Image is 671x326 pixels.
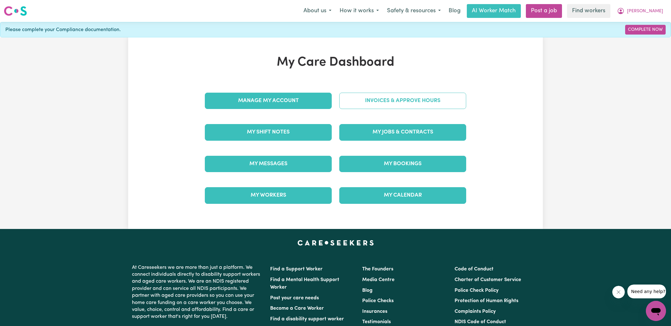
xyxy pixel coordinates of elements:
a: My Messages [205,156,332,172]
a: My Shift Notes [205,124,332,140]
a: Media Centre [362,277,395,282]
button: Safety & resources [383,4,445,18]
a: AI Worker Match [467,4,521,18]
a: Find workers [567,4,610,18]
iframe: Message from company [627,285,666,298]
a: Post a job [526,4,562,18]
a: Complaints Policy [455,309,496,314]
a: Careseekers logo [4,4,27,18]
a: Charter of Customer Service [455,277,521,282]
a: Post your care needs [270,296,319,301]
iframe: Close message [612,286,625,298]
a: Find a disability support worker [270,317,344,322]
p: At Careseekers we are more than just a platform. We connect individuals directly to disability su... [132,262,263,323]
a: Manage My Account [205,93,332,109]
a: Invoices & Approve Hours [339,93,466,109]
a: My Jobs & Contracts [339,124,466,140]
a: Testimonials [362,319,391,324]
a: Code of Conduct [455,267,494,272]
img: Careseekers logo [4,5,27,17]
iframe: Button to launch messaging window [646,301,666,321]
span: [PERSON_NAME] [627,8,663,15]
a: The Founders [362,267,393,272]
a: Careseekers home page [297,240,374,245]
a: Protection of Human Rights [455,298,518,303]
a: Find a Support Worker [270,267,323,272]
a: Become a Care Worker [270,306,324,311]
a: NDIS Code of Conduct [455,319,506,324]
a: My Workers [205,187,332,204]
span: Please complete your Compliance documentation. [5,26,121,34]
a: Police Check Policy [455,288,499,293]
a: Complete Now [625,25,666,35]
button: About us [299,4,335,18]
a: Insurances [362,309,387,314]
a: Police Checks [362,298,394,303]
a: My Bookings [339,156,466,172]
button: How it works [335,4,383,18]
h1: My Care Dashboard [201,55,470,70]
a: Blog [362,288,373,293]
button: My Account [613,4,667,18]
a: Blog [445,4,464,18]
a: My Calendar [339,187,466,204]
a: Find a Mental Health Support Worker [270,277,339,290]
